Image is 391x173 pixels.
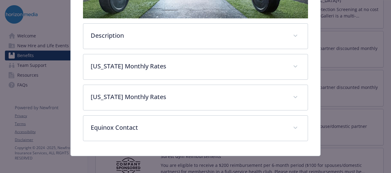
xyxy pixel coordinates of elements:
div: [US_STATE] Monthly Rates [83,85,308,110]
div: Description [83,24,308,49]
p: Equinox Contact [91,123,286,132]
p: [US_STATE] Monthly Rates [91,92,286,102]
div: Equinox Contact [83,116,308,141]
p: [US_STATE] Monthly Rates [91,62,286,71]
p: Description [91,31,286,40]
div: [US_STATE] Monthly Rates [83,54,308,79]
